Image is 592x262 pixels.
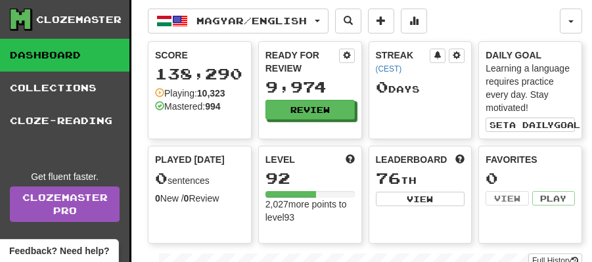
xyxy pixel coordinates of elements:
div: Streak [376,49,430,75]
div: Ready for Review [265,49,339,75]
button: More stats [401,9,427,33]
div: 92 [265,170,355,186]
span: 76 [376,169,401,187]
div: 0 [486,170,575,186]
div: Mastered: [155,100,221,113]
span: Leaderboard [376,153,447,166]
span: a daily [509,120,554,129]
button: Add sentence to collection [368,9,394,33]
button: Search sentences [335,9,361,33]
div: Learning a language requires practice every day. Stay motivated! [486,62,575,114]
div: Day s [376,79,465,96]
div: Get fluent faster. [10,170,120,183]
span: This week in points, UTC [455,153,465,166]
span: Level [265,153,295,166]
button: Magyar/English [148,9,329,33]
button: View [486,191,528,206]
span: 0 [155,169,168,187]
div: 138,290 [155,66,244,82]
span: Open feedback widget [9,244,109,257]
a: ClozemasterPro [10,186,120,222]
div: 2,027 more points to level 93 [265,198,355,224]
button: View [376,192,465,206]
div: Clozemaster [36,13,122,26]
div: Daily Goal [486,49,575,62]
div: 9,974 [265,79,355,95]
div: Score [155,49,244,62]
strong: 10,323 [197,88,225,98]
div: th [376,170,465,187]
button: Review [265,100,355,120]
strong: 994 [205,101,220,112]
div: Playing: [155,87,225,100]
button: Seta dailygoal [486,118,575,132]
button: Play [532,191,575,206]
span: 0 [376,77,388,96]
strong: 0 [155,193,160,204]
strong: 0 [184,193,189,204]
a: (CEST) [376,64,402,74]
span: Played [DATE] [155,153,225,166]
div: sentences [155,170,244,187]
div: Favorites [486,153,575,166]
span: Magyar / English [196,15,307,26]
div: New / Review [155,192,244,205]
